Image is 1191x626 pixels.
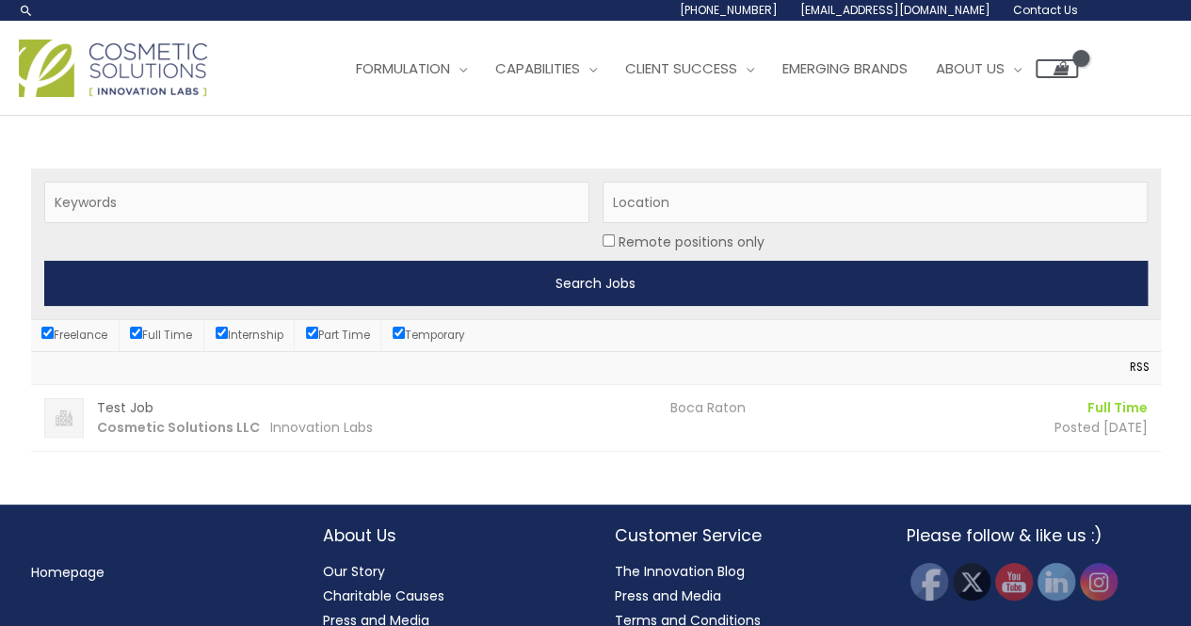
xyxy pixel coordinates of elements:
[615,523,869,548] h2: Customer Service
[31,560,285,585] nav: Menu
[495,58,580,78] span: Capabilities
[1120,358,1150,378] a: RSS
[306,327,318,339] input: Part Time
[953,563,990,601] img: Twitter
[306,328,370,343] label: Part Time
[216,327,228,339] input: Internship
[481,40,611,97] a: Capabilities
[1013,2,1078,18] span: Contact Us
[936,58,1005,78] span: About Us
[97,418,260,437] strong: Cosmetic Solutions LLC
[922,40,1036,97] a: About Us
[782,58,908,78] span: Emerging Brands
[323,562,385,581] a: Our Story
[800,2,990,18] span: [EMAIL_ADDRESS][DOMAIN_NAME]
[270,418,373,437] span: Innovation Labs
[216,328,283,343] label: Internship
[619,230,764,254] label: Remote positions only
[1054,418,1148,437] time: Posted [DATE]
[356,58,450,78] span: Formulation
[31,563,105,582] a: Homepage
[44,261,1148,306] input: Search Jobs
[907,523,1161,548] h2: Please follow & like us :)
[323,523,577,548] h2: About Us
[603,182,1148,223] input: Location
[615,586,721,605] a: Press and Media
[323,586,444,605] a: Charitable Causes
[611,40,768,97] a: Client Success
[603,234,615,247] input: Location
[656,398,929,418] div: Boca Raton
[19,3,34,18] a: Search icon link
[130,328,192,343] label: Full Time
[910,563,948,601] img: Facebook
[44,398,84,438] img: Cosmetic Solutions LLC
[41,327,54,339] input: Freelance
[44,182,589,223] input: Keywords
[328,40,1078,97] nav: Site Navigation
[97,398,657,418] h3: Test Job
[393,328,465,343] label: Temporary
[342,40,481,97] a: Formulation
[768,40,922,97] a: Emerging Brands
[625,58,737,78] span: Client Success
[942,398,1148,418] li: Full Time
[1036,59,1078,78] a: View Shopping Cart, empty
[41,328,107,343] label: Freelance
[31,385,1161,451] a: Test Job Cosmetic Solutions LLC Innovation Labs Boca Raton Full Time Posted [DATE]
[19,40,207,97] img: Cosmetic Solutions Logo
[680,2,778,18] span: [PHONE_NUMBER]
[393,327,405,339] input: Temporary
[615,562,745,581] a: The Innovation Blog
[130,327,142,339] input: Full Time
